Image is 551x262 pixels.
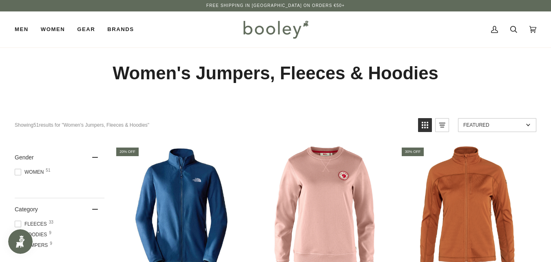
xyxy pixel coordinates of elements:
span: Hoodies [15,231,49,238]
b: 51 [33,122,39,128]
h1: Women's Jumpers, Fleeces & Hoodies [15,62,536,85]
img: Booley [240,18,311,41]
div: 20% off [116,148,139,156]
a: Gear [71,11,101,47]
span: 9 [49,231,51,235]
span: 51 [46,168,50,172]
div: 30% off [402,148,424,156]
span: 9 [50,242,52,246]
a: Sort options [458,118,536,132]
span: Gender [15,154,34,161]
span: 33 [49,220,53,224]
a: Women [35,11,71,47]
span: Women [41,25,65,34]
span: Jumpers [15,242,50,249]
a: Brands [101,11,140,47]
span: Fleeces [15,220,49,228]
span: Brands [107,25,134,34]
span: Gear [77,25,95,34]
span: Category [15,206,38,213]
span: Women [15,168,46,176]
a: View grid mode [418,118,432,132]
span: Featured [463,122,523,128]
p: Free Shipping in [GEOGRAPHIC_DATA] on Orders €50+ [206,2,345,9]
iframe: Button to open loyalty program pop-up [8,229,33,254]
a: View list mode [435,118,449,132]
div: Showing results for "Women's Jumpers, Fleeces & Hoodies" [15,118,412,132]
span: Men [15,25,29,34]
a: Men [15,11,35,47]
